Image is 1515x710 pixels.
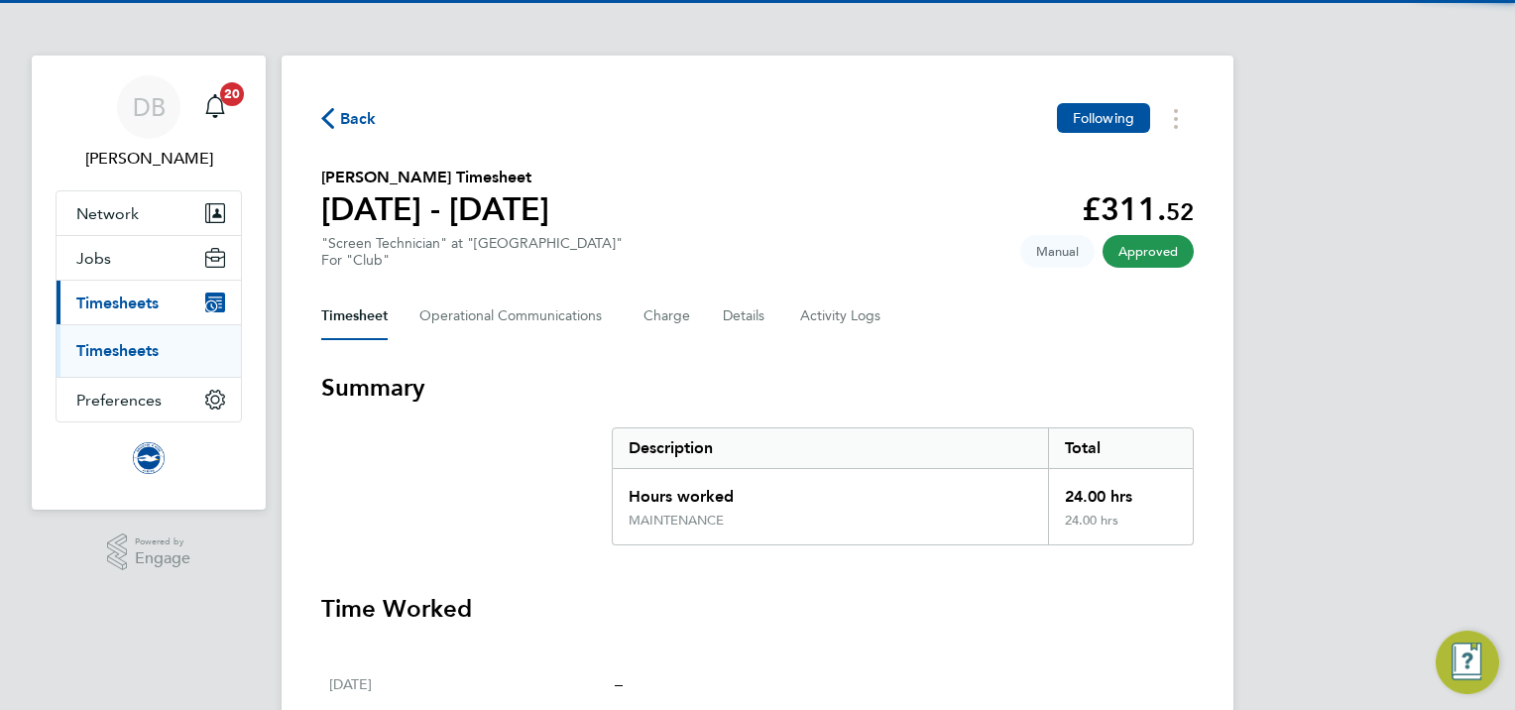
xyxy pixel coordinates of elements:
[133,442,165,474] img: brightonandhovealbion-logo-retina.png
[135,550,190,567] span: Engage
[643,293,691,340] button: Charge
[1020,235,1095,268] span: This timesheet was manually created.
[1048,469,1193,513] div: 24.00 hrs
[321,372,1194,404] h3: Summary
[1158,103,1194,134] button: Timesheets Menu
[1166,197,1194,226] span: 52
[76,204,139,223] span: Network
[329,672,615,696] div: [DATE]
[195,75,235,139] a: 20
[723,293,768,340] button: Details
[321,166,549,189] h2: [PERSON_NAME] Timesheet
[1057,103,1150,133] button: Following
[321,235,623,269] div: "Screen Technician" at "[GEOGRAPHIC_DATA]"
[135,533,190,550] span: Powered by
[57,378,241,421] button: Preferences
[57,236,241,280] button: Jobs
[57,281,241,324] button: Timesheets
[56,442,242,474] a: Go to home page
[629,513,724,529] div: MAINTENANCE
[321,106,377,131] button: Back
[107,533,191,571] a: Powered byEngage
[57,191,241,235] button: Network
[1103,235,1194,268] span: This timesheet has been approved.
[419,293,612,340] button: Operational Communications
[76,391,162,410] span: Preferences
[321,189,549,229] h1: [DATE] - [DATE]
[340,107,377,131] span: Back
[1073,109,1134,127] span: Following
[133,94,166,120] span: DB
[57,324,241,377] div: Timesheets
[1436,631,1499,694] button: Engage Resource Center
[613,428,1048,468] div: Description
[76,249,111,268] span: Jobs
[56,75,242,171] a: DB[PERSON_NAME]
[76,341,159,360] a: Timesheets
[32,56,266,510] nav: Main navigation
[613,469,1048,513] div: Hours worked
[612,427,1194,545] div: Summary
[321,252,623,269] div: For "Club"
[800,293,883,340] button: Activity Logs
[1048,513,1193,544] div: 24.00 hrs
[615,674,623,693] span: –
[321,593,1194,625] h3: Time Worked
[220,82,244,106] span: 20
[76,294,159,312] span: Timesheets
[56,147,242,171] span: David Baker
[1048,428,1193,468] div: Total
[321,293,388,340] button: Timesheet
[1082,190,1194,228] app-decimal: £311.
